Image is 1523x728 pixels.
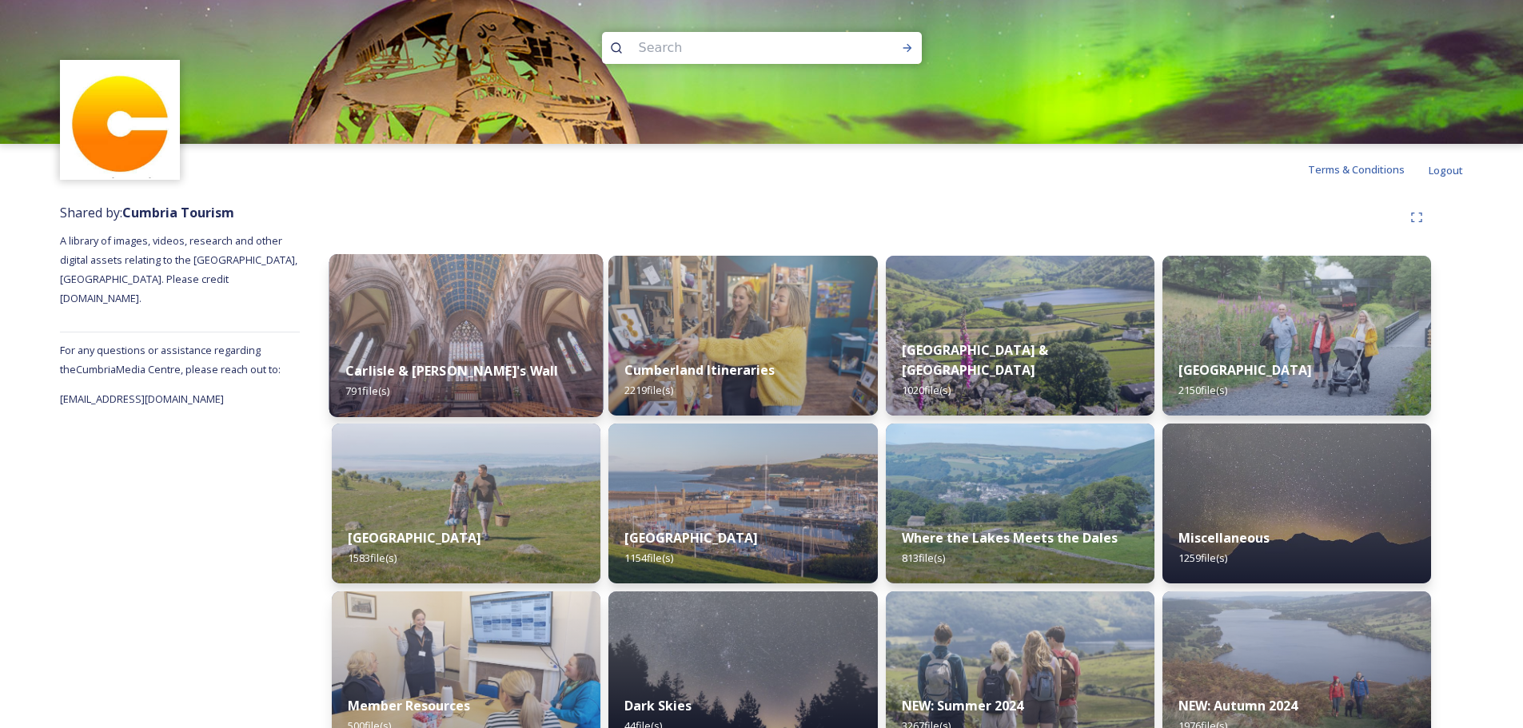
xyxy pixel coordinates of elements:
span: 1020 file(s) [902,383,951,397]
strong: [GEOGRAPHIC_DATA] & [GEOGRAPHIC_DATA] [902,341,1048,379]
img: 8ef860cd-d990-4a0f-92be-bf1f23904a73.jpg [608,256,877,416]
span: Shared by: [60,204,234,221]
img: Blea%2520Tarn%2520Star-Lapse%2520Loop.jpg [1162,424,1431,583]
strong: [GEOGRAPHIC_DATA] [1178,361,1312,379]
strong: Cumberland Itineraries [624,361,775,379]
span: Terms & Conditions [1308,162,1405,177]
span: 2150 file(s) [1178,383,1227,397]
strong: NEW: Autumn 2024 [1178,697,1298,714]
strong: [GEOGRAPHIC_DATA] [348,529,481,547]
input: Search [631,30,850,66]
img: images.jpg [62,62,178,178]
img: Grange-over-sands-rail-250.jpg [332,424,600,583]
span: 791 file(s) [345,384,389,398]
strong: Where the Lakes Meets the Dales [902,529,1118,547]
img: Whitehaven-283.jpg [608,424,877,583]
span: [EMAIL_ADDRESS][DOMAIN_NAME] [60,392,224,406]
strong: Carlisle & [PERSON_NAME]'s Wall [345,362,558,380]
span: 1154 file(s) [624,551,673,565]
img: PM204584.jpg [1162,256,1431,416]
strong: Member Resources [348,697,470,714]
a: Terms & Conditions [1308,160,1429,179]
span: Logout [1429,163,1463,177]
img: Carlisle-couple-176.jpg [329,254,604,417]
span: 2219 file(s) [624,383,673,397]
strong: Cumbria Tourism [122,204,234,221]
strong: [GEOGRAPHIC_DATA] [624,529,758,547]
img: Hartsop-222.jpg [886,256,1154,416]
span: 813 file(s) [902,551,945,565]
strong: Dark Skies [624,697,692,714]
span: A library of images, videos, research and other digital assets relating to the [GEOGRAPHIC_DATA],... [60,233,300,305]
img: Attract%2520and%2520Disperse%2520%28274%2520of%25201364%29.jpg [886,424,1154,583]
span: For any questions or assistance regarding the Cumbria Media Centre, please reach out to: [60,343,281,376]
strong: Miscellaneous [1178,529,1270,547]
span: 1259 file(s) [1178,551,1227,565]
span: 1583 file(s) [348,551,397,565]
strong: NEW: Summer 2024 [902,697,1023,714]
